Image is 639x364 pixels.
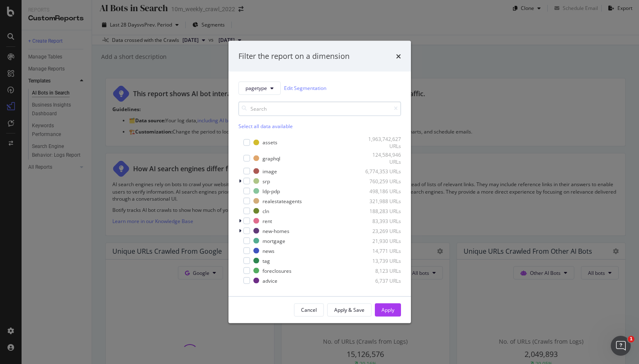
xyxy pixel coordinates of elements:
[262,217,272,224] div: rent
[262,257,270,264] div: tag
[375,303,401,316] button: Apply
[262,187,280,194] div: ldp-pdp
[360,197,401,204] div: 321,988 URLs
[262,237,285,244] div: mortgage
[327,303,372,316] button: Apply & Save
[262,227,289,234] div: new-homes
[262,267,292,274] div: foreclosures
[611,336,631,356] iframe: Intercom live chat
[228,41,411,323] div: modal
[360,267,401,274] div: 8,123 URLs
[262,155,280,162] div: graphql
[334,306,364,313] div: Apply & Save
[360,135,401,149] div: 1,963,742,627 URLs
[628,336,634,342] span: 1
[262,167,277,175] div: image
[294,303,324,316] button: Cancel
[262,139,277,146] div: assets
[360,207,401,214] div: 188,283 URLs
[238,51,350,62] div: Filter the report on a dimension
[381,306,394,313] div: Apply
[238,122,401,129] div: Select all data available
[360,187,401,194] div: 498,186 URLs
[262,177,270,184] div: srp
[360,237,401,244] div: 21,930 URLs
[262,277,277,284] div: advice
[262,197,302,204] div: realestateagents
[360,151,401,165] div: 124,584,946 URLs
[396,51,401,62] div: times
[360,247,401,254] div: 14,771 URLs
[262,207,269,214] div: cln
[238,81,281,95] button: pagetype
[238,101,401,116] input: Search
[360,177,401,184] div: 760,259 URLs
[284,84,326,92] a: Edit Segmentation
[360,217,401,224] div: 83,393 URLs
[360,227,401,234] div: 23,269 URLs
[245,85,267,92] span: pagetype
[360,257,401,264] div: 13,739 URLs
[262,247,275,254] div: news
[360,277,401,284] div: 6,737 URLs
[301,306,317,313] div: Cancel
[360,167,401,175] div: 6,774,353 URLs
